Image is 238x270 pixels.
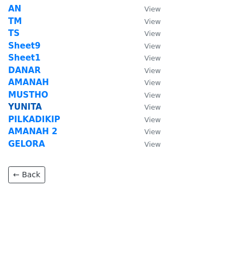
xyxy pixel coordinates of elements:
a: View [133,127,161,136]
a: View [133,4,161,14]
small: View [144,29,161,38]
a: View [133,77,161,87]
a: View [133,90,161,100]
a: MUSTHO [8,90,48,100]
a: View [133,115,161,124]
a: View [133,53,161,63]
small: View [144,91,161,99]
small: View [144,17,161,26]
a: TS [8,28,20,38]
a: View [133,41,161,51]
a: Sheet1 [8,53,40,63]
small: View [144,42,161,50]
a: View [133,65,161,75]
a: AMANAH [8,77,49,87]
a: YUNITA [8,102,42,112]
a: GELORA [8,139,45,149]
a: AMANAH 2 [8,127,58,136]
a: TM [8,16,22,26]
a: AN [8,4,21,14]
a: View [133,28,161,38]
a: ← Back [8,166,45,183]
a: View [133,16,161,26]
small: View [144,128,161,136]
small: View [144,140,161,148]
a: Sheet9 [8,41,40,51]
a: View [133,139,161,149]
small: View [144,5,161,13]
small: View [144,116,161,124]
small: View [144,79,161,87]
small: View [144,54,161,62]
a: DANAR [8,65,41,75]
a: View [133,102,161,112]
a: PILKADIKIP [8,115,60,124]
small: View [144,103,161,111]
small: View [144,67,161,75]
